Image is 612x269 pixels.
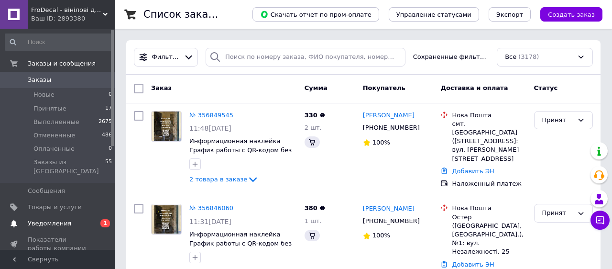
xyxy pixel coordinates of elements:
[189,176,247,183] span: 2 товара в заказе
[151,111,182,142] a: Фото товару
[28,219,71,228] span: Уведомления
[31,14,115,23] div: Ваш ID: 2893380
[413,53,489,62] span: Сохраненные фильтры:
[152,112,181,141] img: Фото товару
[452,168,494,175] a: Добавить ЭН
[361,215,422,227] div: [PHONE_NUMBER]
[396,11,471,18] span: Управление статусами
[452,261,494,268] a: Добавить ЭН
[260,10,372,19] span: Скачать отчет по пром-оплате
[363,204,415,213] a: [PERSON_NAME]
[105,158,112,175] span: 55
[28,76,51,84] span: Заказы
[102,131,112,140] span: 486
[489,7,531,22] button: Экспорт
[31,6,103,14] span: FroDecal - вінілові декоративні наклейки на стіни, скло, дзеркала
[518,53,539,60] span: (3178)
[540,7,602,22] button: Создать заказ
[33,118,79,126] span: Выполненные
[361,122,422,134] div: [PHONE_NUMBER]
[109,90,112,99] span: 0
[452,120,526,163] div: смт. [GEOGRAPHIC_DATA] ([STREET_ADDRESS]: вул. [PERSON_NAME][STREET_ADDRESS]
[542,115,573,125] div: Принят
[189,124,231,132] span: 11:48[DATE]
[590,211,610,230] button: Чат с покупателем
[98,118,112,126] span: 2675
[189,231,292,256] a: Информационная наклейка График работы c QR-кодом без фона 350х580 мм, глянець
[28,203,82,212] span: Товары и услуги
[531,11,602,18] a: Создать заказ
[305,124,322,131] span: 2 шт.
[5,34,113,51] input: Поиск
[189,137,292,162] a: Информационная наклейка График работы c QR-кодом без фона
[151,84,172,91] span: Заказ
[105,104,112,113] span: 17
[109,145,112,153] span: 0
[548,11,595,18] span: Создать заказ
[452,213,526,257] div: Остер ([GEOGRAPHIC_DATA], [GEOGRAPHIC_DATA].), №1: вул. Незалежності, 25
[252,7,379,22] button: Скачать отчет по пром-оплате
[28,187,65,195] span: Сообщения
[372,232,390,239] span: 100%
[305,217,322,224] span: 1 шт.
[440,84,508,91] span: Доставка и оплата
[33,131,75,140] span: Отмененные
[452,111,526,120] div: Нова Пошта
[33,158,105,175] span: Заказы из [GEOGRAPHIC_DATA]
[505,53,516,62] span: Все
[33,145,75,153] span: Оплаченные
[452,179,526,188] div: Наложенный платеж
[389,7,479,22] button: Управление статусами
[305,84,328,91] span: Сумма
[151,204,182,235] a: Фото товару
[496,11,523,18] span: Экспорт
[33,104,66,113] span: Принятые
[305,204,325,212] span: 380 ₴
[452,204,526,213] div: Нова Пошта
[363,111,415,120] a: [PERSON_NAME]
[189,112,233,119] a: № 356849545
[542,208,573,218] div: Принят
[152,53,180,62] span: Фильтры
[28,59,96,68] span: Заказы и сообщения
[305,112,325,119] span: 330 ₴
[363,84,405,91] span: Покупатель
[189,176,259,183] a: 2 товара в заказе
[189,204,233,212] a: № 356846060
[143,9,226,20] h1: Список заказов
[189,218,231,225] span: 11:31[DATE]
[152,205,181,234] img: Фото товару
[33,90,55,99] span: Новые
[28,235,88,253] span: Показатели работы компании
[372,139,390,146] span: 100%
[534,84,558,91] span: Статус
[100,219,110,227] span: 1
[206,48,405,67] input: Поиск по номеру заказа, ФИО покупателя, номеру телефона, Email, номеру накладной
